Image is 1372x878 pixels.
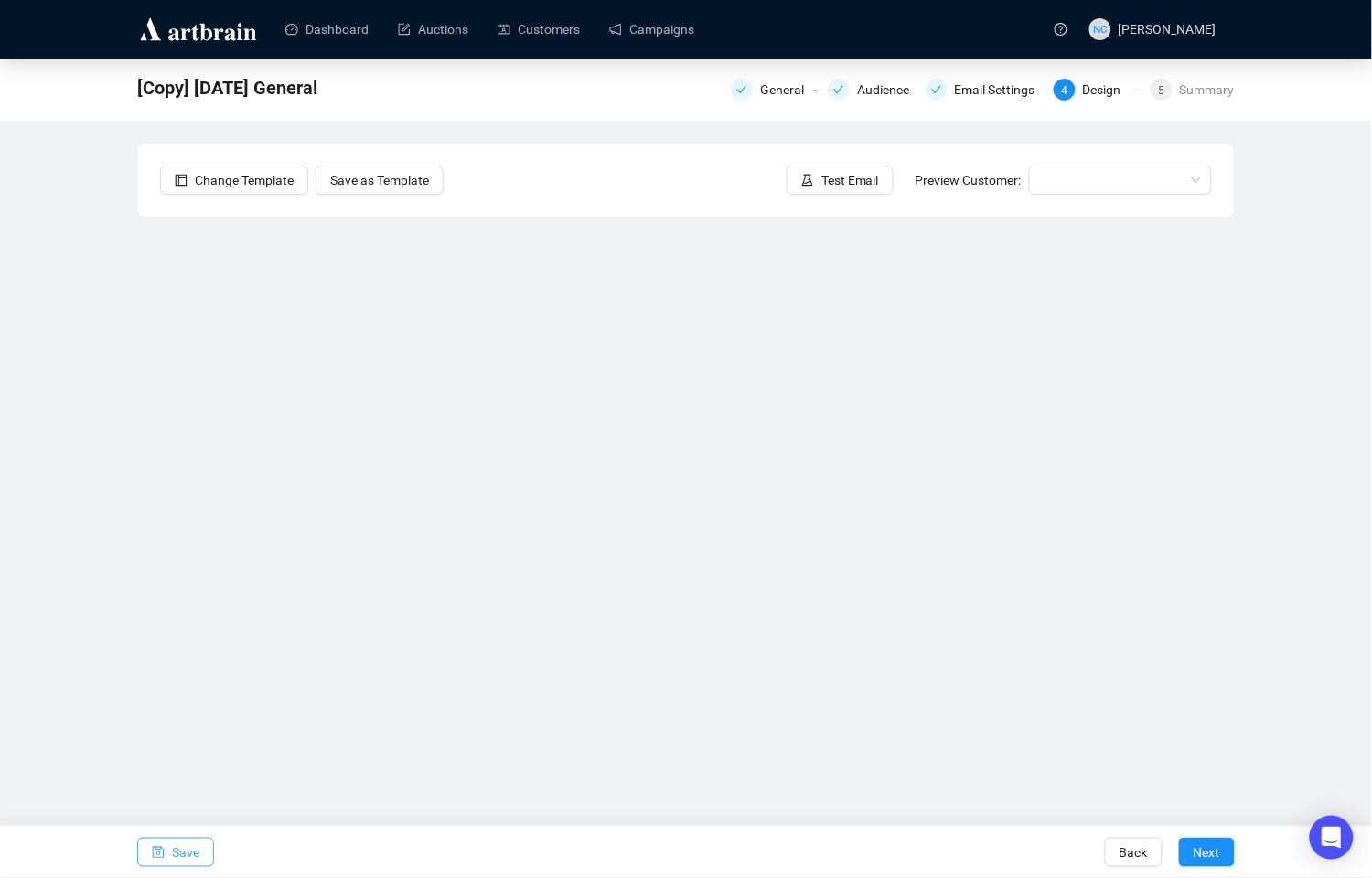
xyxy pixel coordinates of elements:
button: Save as Template [316,166,444,195]
span: Preview Customer: [916,173,1022,187]
a: Auctions [398,5,468,53]
img: logo [137,15,260,44]
span: experiment [801,174,814,187]
div: Design [1083,79,1132,101]
div: Email Settings [926,79,1043,101]
button: Save [137,838,214,867]
span: check [736,84,747,95]
a: Dashboard [285,5,369,53]
button: Change Template [160,166,308,195]
span: [Copy] Oct 9th General [137,73,317,102]
span: Change Template [195,170,294,190]
span: question-circle [1055,23,1067,36]
button: Next [1179,838,1235,867]
span: Save as Template [330,170,429,190]
div: General [760,79,815,101]
span: 4 [1061,84,1067,97]
div: Email Settings [955,79,1046,101]
div: 4Design [1054,79,1140,101]
span: [PERSON_NAME] [1119,22,1217,37]
button: Test Email [787,166,894,195]
a: Campaigns [609,5,694,53]
div: Audience [828,79,914,101]
span: Back [1120,827,1148,878]
span: save [152,846,165,859]
span: Save [172,827,199,878]
div: Summary [1180,79,1235,101]
span: 5 [1158,84,1164,97]
span: check [833,84,844,95]
div: 5Summary [1151,79,1235,101]
a: Customers [498,5,580,53]
div: Audience [857,79,920,101]
span: Next [1194,827,1220,878]
span: check [931,84,942,95]
span: layout [175,174,188,187]
span: NC [1093,20,1108,37]
div: General [731,79,817,101]
button: Back [1105,838,1163,867]
span: Test Email [821,170,879,190]
div: Open Intercom Messenger [1310,816,1354,860]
